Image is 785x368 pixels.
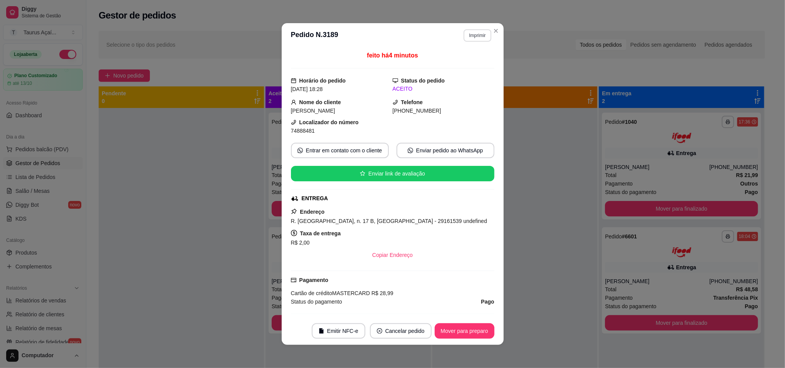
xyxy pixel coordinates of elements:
button: Mover para preparo [435,323,494,339]
span: whats-app [298,148,303,153]
span: calendar [291,78,296,83]
span: 74888481 [291,128,315,134]
strong: Pago [481,299,494,305]
span: [DATE] 18:28 [291,86,323,92]
span: desktop [393,78,398,83]
span: R$ 2,00 [291,240,310,246]
span: pushpin [291,208,297,214]
strong: Horário do pedido [299,78,346,84]
span: [PHONE_NUMBER] [393,108,441,114]
span: R$ 28,99 [370,290,393,296]
button: starEnviar link de avaliação [291,166,494,181]
button: whats-appEntrar em contato com o cliente [291,143,389,158]
span: star [360,171,365,176]
button: fileEmitir NFC-e [312,323,365,339]
button: Copiar Endereço [366,247,419,263]
span: feito há 4 minutos [367,52,418,59]
strong: Pagamento [299,277,328,283]
div: ACEITO [393,85,494,93]
strong: Localizador do número [299,119,359,125]
span: file [319,328,324,334]
span: R. [GEOGRAPHIC_DATA], n. 17 B, [GEOGRAPHIC_DATA] - 29161539 undefined [291,218,487,224]
span: user [291,100,296,105]
span: close-circle [377,328,382,334]
span: Cartão de crédito MASTERCARD [291,290,370,296]
span: phone [291,120,296,125]
button: close-circleCancelar pedido [370,323,432,339]
button: Close [490,25,502,37]
strong: Taxa de entrega [300,230,341,236]
span: phone [393,100,398,105]
h3: Pedido N. 3189 [291,29,338,42]
button: Imprimir [464,29,491,42]
button: whats-appEnviar pedido ao WhatsApp [397,143,494,158]
span: Status do pagamento [291,297,342,306]
div: ENTREGA [302,194,328,203]
strong: Endereço [300,209,325,215]
span: [PERSON_NAME] [291,108,335,114]
strong: Nome do cliente [299,99,341,105]
strong: Status do pedido [401,78,445,84]
span: whats-app [408,148,413,153]
span: credit-card [291,277,296,283]
span: dollar [291,230,297,236]
strong: Telefone [401,99,423,105]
